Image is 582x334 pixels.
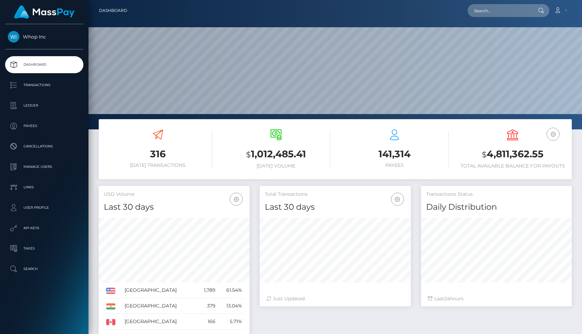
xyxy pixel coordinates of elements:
[196,283,218,298] td: 1,789
[426,201,567,213] h4: Daily Distribution
[5,240,83,257] a: Taxes
[5,56,83,73] a: Dashboard
[482,150,487,159] small: $
[218,283,245,298] td: 61.54%
[5,117,83,134] a: Payees
[8,243,81,254] p: Taxes
[340,147,449,161] h3: 141,314
[5,220,83,237] a: API Keys
[8,31,19,43] img: Whop Inc
[8,100,81,111] p: Ledger
[104,191,244,198] h5: USD Volume
[428,295,565,302] div: Last hours
[5,199,83,216] a: User Profile
[8,121,81,131] p: Payees
[266,295,404,302] div: Just Updated
[444,296,450,302] span: 24
[426,191,567,198] h5: Transactions Status
[8,141,81,152] p: Cancellations
[196,314,218,330] td: 166
[8,223,81,233] p: API Keys
[104,201,244,213] h4: Last 30 days
[196,298,218,314] td: 379
[122,314,196,330] td: [GEOGRAPHIC_DATA]
[14,5,75,19] img: MassPay Logo
[222,163,330,169] h6: [DATE] Volume
[8,264,81,274] p: Search
[5,138,83,155] a: Cancellations
[104,162,212,168] h6: [DATE] Transactions
[5,97,83,114] a: Ledger
[122,283,196,298] td: [GEOGRAPHIC_DATA]
[8,162,81,172] p: Manage Users
[99,3,127,18] a: Dashboard
[122,298,196,314] td: [GEOGRAPHIC_DATA]
[459,147,567,161] h3: 4,811,362.55
[106,288,115,294] img: US.png
[5,179,83,196] a: Links
[246,150,251,159] small: $
[5,34,83,40] span: Whop Inc
[340,162,449,168] h6: Payees
[459,163,567,169] h6: Total Available Balance for Payouts
[5,260,83,277] a: Search
[468,4,532,17] input: Search...
[106,303,115,309] img: IN.png
[8,80,81,90] p: Transactions
[218,314,245,330] td: 5.71%
[222,147,330,161] h3: 1,012,485.41
[5,158,83,175] a: Manage Users
[104,147,212,161] h3: 316
[218,298,245,314] td: 13.04%
[8,182,81,192] p: Links
[5,77,83,94] a: Transactions
[8,60,81,70] p: Dashboard
[265,191,405,198] h5: Total Transactions
[8,203,81,213] p: User Profile
[106,319,115,325] img: CA.png
[265,201,405,213] h4: Last 30 days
